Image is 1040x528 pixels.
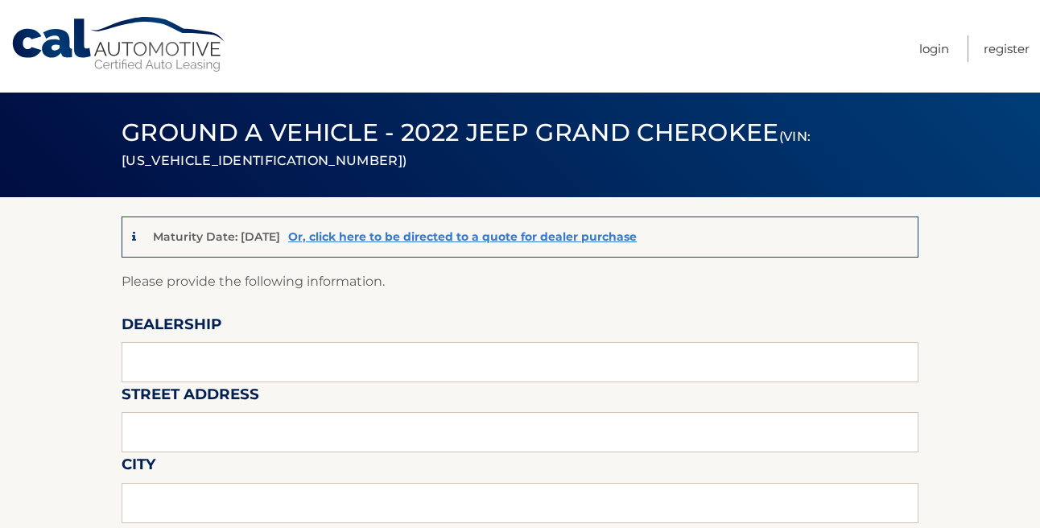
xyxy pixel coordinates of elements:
[153,229,280,244] p: Maturity Date: [DATE]
[122,270,918,293] p: Please provide the following information.
[984,35,1030,62] a: Register
[122,312,221,342] label: Dealership
[122,118,811,171] span: Ground a Vehicle - 2022 Jeep Grand Cherokee
[288,229,637,244] a: Or, click here to be directed to a quote for dealer purchase
[122,382,259,412] label: Street Address
[10,16,228,73] a: Cal Automotive
[122,452,155,482] label: City
[919,35,949,62] a: Login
